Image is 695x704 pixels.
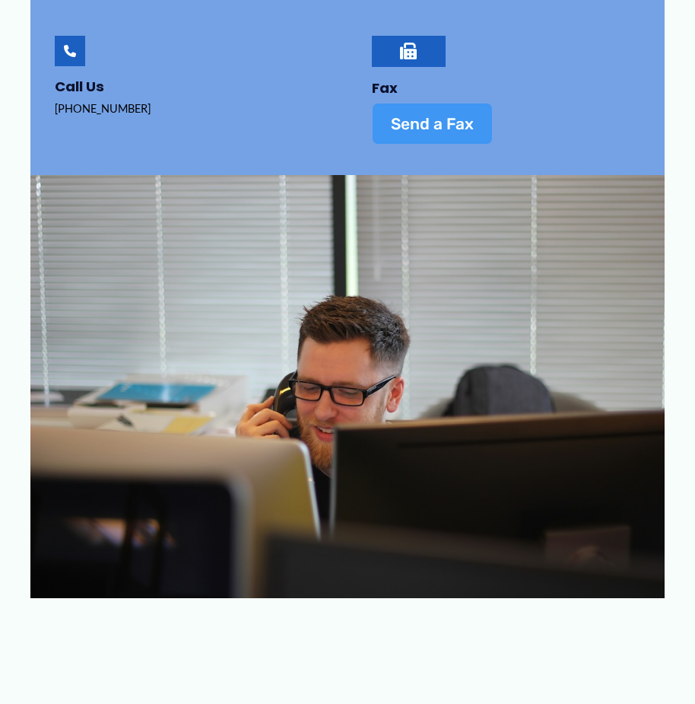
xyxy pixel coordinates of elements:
a: Call Us [55,77,104,96]
h4: Fax [372,80,634,97]
a: Send a Fax [372,103,493,145]
span: Send a Fax [391,116,474,132]
img: man talking on the phone behind a computer screen [30,175,665,598]
p: [PHONE_NUMBER]‬‬ [55,98,317,119]
a: Call Us [55,36,85,66]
